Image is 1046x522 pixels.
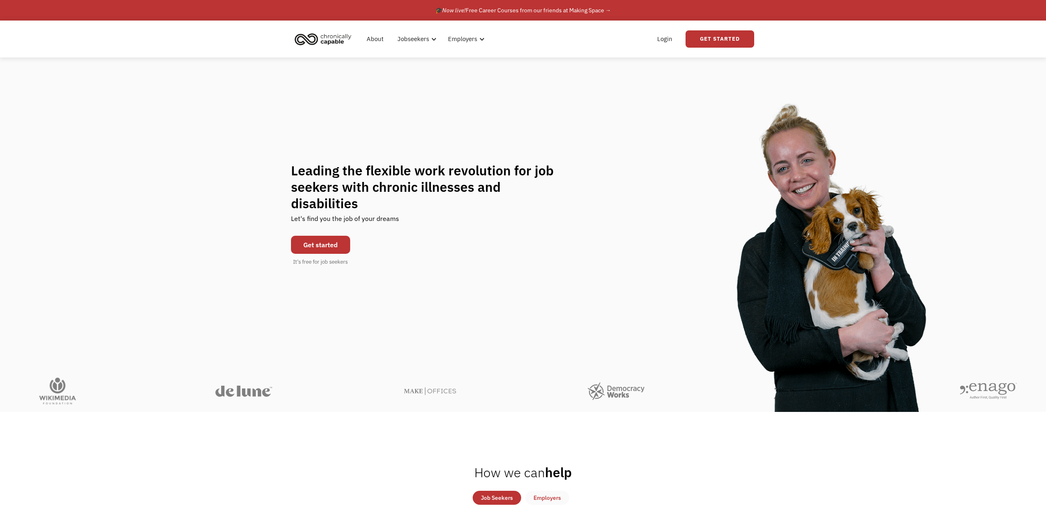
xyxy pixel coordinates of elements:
[293,258,348,266] div: It's free for job seekers
[435,5,611,15] div: 🎓 Free Career Courses from our friends at Making Space →
[652,26,677,52] a: Login
[291,212,399,232] div: Let's find you the job of your dreams
[533,493,561,503] div: Employers
[474,464,572,481] h2: help
[448,34,477,44] div: Employers
[362,26,388,52] a: About
[397,34,429,44] div: Jobseekers
[442,7,466,14] em: Now live!
[481,493,513,503] div: Job Seekers
[291,162,570,212] h1: Leading the flexible work revolution for job seekers with chronic illnesses and disabilities
[291,236,350,254] a: Get started
[292,30,354,48] img: Chronically Capable logo
[686,30,754,48] a: Get Started
[474,464,545,481] span: How we can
